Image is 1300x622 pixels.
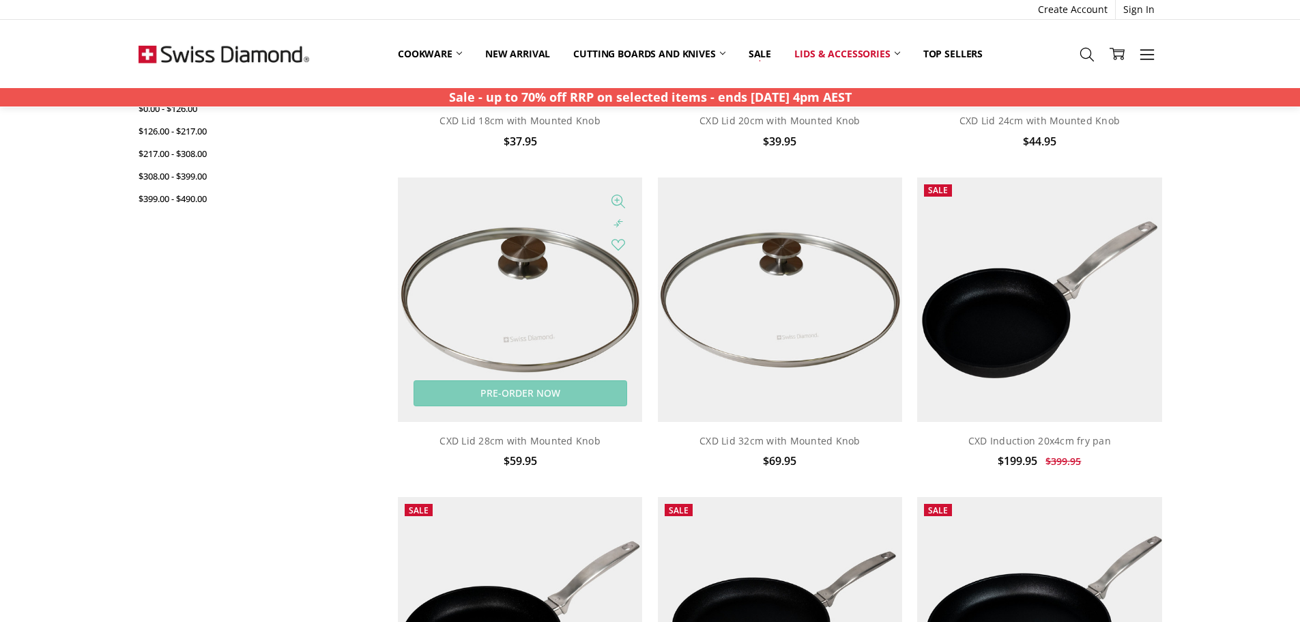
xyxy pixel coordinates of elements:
span: $39.95 [763,134,796,149]
a: CXD Lid 24cm with Mounted Knob [959,114,1121,127]
a: $399.00 - $490.00 [139,188,345,210]
span: Sale [669,505,689,516]
span: $37.95 [504,134,537,149]
span: $199.95 [998,453,1037,468]
span: Sale [928,184,948,196]
a: Top Sellers [912,39,994,69]
a: CXD Induction 20x4cm fry pan [968,434,1111,447]
a: New arrival [474,39,562,69]
span: Sale [409,505,429,516]
a: CXD Lid 28cm with Mounted Knob [439,434,601,447]
span: $69.95 [763,453,796,468]
span: $59.95 [504,453,537,468]
span: $44.95 [1023,134,1056,149]
img: CXD Induction 20x4cm fry pan [917,178,1161,422]
a: Lids & Accessories [783,39,911,69]
span: Sale [928,505,948,516]
a: CXD Lid 32cm with Mounted Knob [699,434,861,447]
a: CXD Lid 20cm with Mounted Knob [699,114,861,127]
a: $126.00 - $217.00 [139,120,345,143]
a: Cookware [386,39,474,69]
a: Pre-Order Now [414,380,627,406]
a: Cutting boards and knives [562,39,737,69]
img: Free Shipping On Every Order [139,20,309,88]
a: $0.00 - $126.00 [139,98,345,120]
a: CXD Lid 18cm with Mounted Knob [439,114,601,127]
a: $217.00 - $308.00 [139,143,345,165]
a: $308.00 - $399.00 [139,165,345,188]
a: Sale [737,39,783,69]
span: $399.95 [1045,455,1081,468]
img: CXD Lid 28cm with Mounted Knob [398,178,642,422]
img: CXD Lid 32cm with Mounted Knob [658,178,902,422]
strong: Sale - up to 70% off RRP on selected items - ends [DATE] 4pm AEST [449,89,852,105]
